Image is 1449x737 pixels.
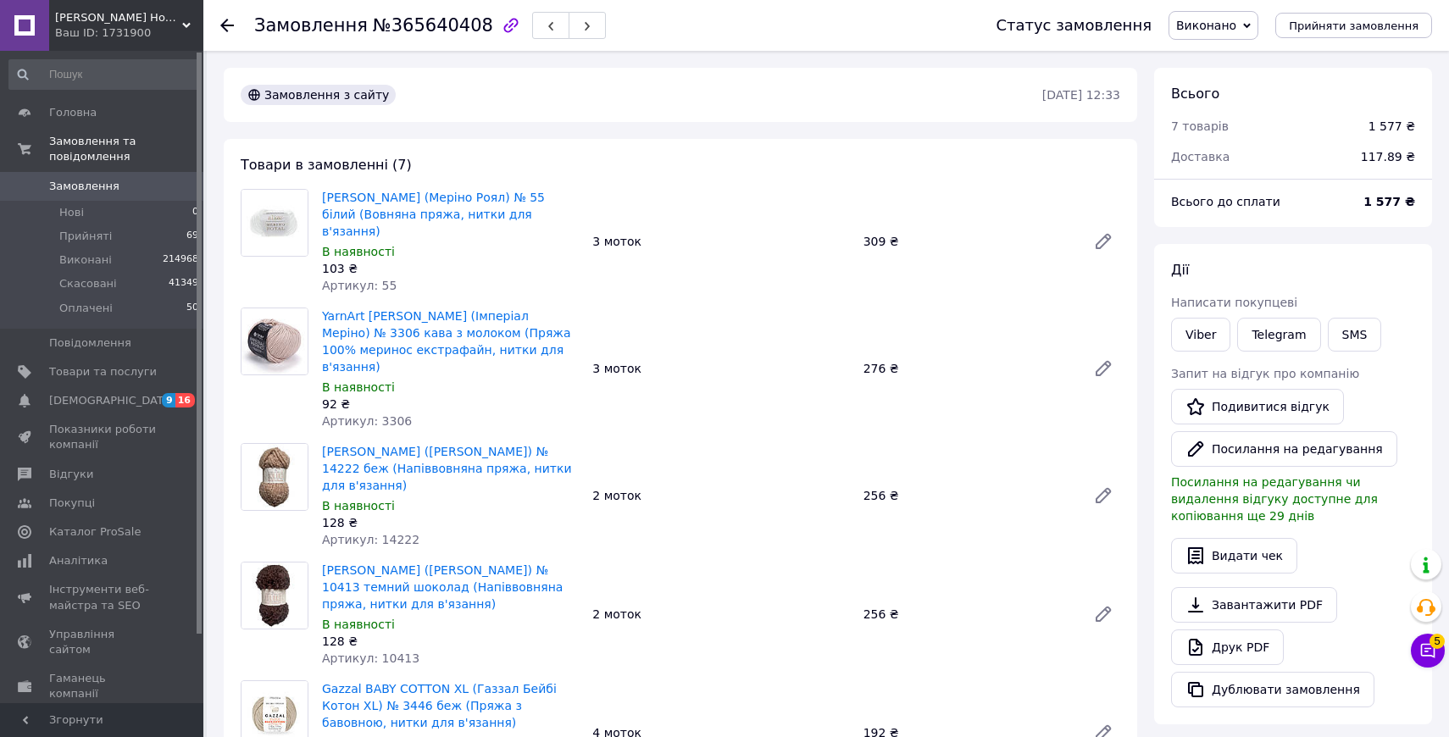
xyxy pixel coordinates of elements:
div: 2 моток [586,484,856,507]
button: Дублювати замовлення [1171,672,1374,707]
div: 1 577 ₴ [1368,118,1415,135]
span: Прийняти замовлення [1289,19,1418,32]
span: Написати покупцеві [1171,296,1297,309]
span: В наявності [322,380,395,394]
span: Novello House - пряжа та товари для рукоділля. [55,10,182,25]
span: Артикул: 10413 [322,651,419,665]
span: Відгуки [49,467,93,482]
a: YarnArt [PERSON_NAME] (Імперіал Меріно) № 3306 кава з молоком (Пряжа 100% меринос екстрафайн, нит... [322,309,571,374]
div: 256 ₴ [857,484,1080,507]
img: Nako JULIET (Нако Джульєт) № 14222 беж (Напіввовняна пряжа, нитки для в'язання) [241,444,308,510]
span: Каталог ProSale [49,524,141,540]
button: Посилання на редагування [1171,431,1397,467]
a: [PERSON_NAME] (Меріно Роял) № 55 білий (Вовняна пряжа, нитки для в'язання) [322,191,545,238]
a: [PERSON_NAME] ([PERSON_NAME]) № 10413 темний шоколад (Напіввовняна пряжа, нитки для в'язання) [322,563,563,611]
span: Доставка [1171,150,1230,163]
span: 9 [162,393,175,407]
div: Повернутися назад [220,17,234,34]
span: Всього до сплати [1171,195,1280,208]
a: Gazzal BABY COTTON XL (Газзал Бейбi Котон ХL) № 3446 беж (Пряжа з бавовною, нитки для в'язання) [322,682,557,729]
div: 309 ₴ [857,230,1080,253]
span: В наявності [322,245,395,258]
button: Прийняти замовлення [1275,13,1432,38]
span: Повідомлення [49,335,131,351]
span: [DEMOGRAPHIC_DATA] [49,393,175,408]
a: Редагувати [1086,597,1120,631]
div: 128 ₴ [322,514,579,531]
b: 1 577 ₴ [1363,195,1415,208]
span: Покупці [49,496,95,511]
a: Завантажити PDF [1171,587,1337,623]
span: Оплачені [59,301,113,316]
span: Посилання на редагування чи видалення відгуку доступне для копіювання ще 29 днів [1171,475,1378,523]
span: В наявності [322,499,395,513]
img: Alize MERINO ROYAL (Меріно Роял) № 55 білий (Вовняна пряжа, нитки для в'язання) [241,190,308,256]
span: 41349 [169,276,198,291]
span: 50 [186,301,198,316]
a: Редагувати [1086,352,1120,385]
span: 5 [1430,634,1445,649]
span: Показники роботи компанії [49,422,157,452]
span: Товари в замовленні (7) [241,157,412,173]
span: Управління сайтом [49,627,157,657]
span: Дії [1171,262,1189,278]
span: Артикул: 55 [322,279,397,292]
div: 2 моток [586,602,856,626]
div: 117.89 ₴ [1351,138,1425,175]
div: 276 ₴ [857,357,1080,380]
div: 92 ₴ [322,396,579,413]
span: №365640408 [373,15,493,36]
span: Гаманець компанії [49,671,157,701]
span: Артикул: 14222 [322,533,419,546]
div: 103 ₴ [322,260,579,277]
span: 0 [192,205,198,220]
div: 3 моток [586,230,856,253]
div: Ваш ID: 1731900 [55,25,203,41]
span: 214968 [163,252,198,268]
span: Інструменти веб-майстра та SEO [49,582,157,612]
a: Редагувати [1086,224,1120,258]
a: Редагувати [1086,479,1120,513]
span: Замовлення та повідомлення [49,134,203,164]
span: 69 [186,229,198,244]
span: Всього [1171,86,1219,102]
a: Друк PDF [1171,629,1284,665]
div: 128 ₴ [322,633,579,650]
div: 256 ₴ [857,602,1080,626]
span: Запит на відгук про компанію [1171,367,1359,380]
div: Замовлення з сайту [241,85,396,105]
span: Нові [59,205,84,220]
input: Пошук [8,59,200,90]
button: SMS [1328,318,1382,352]
span: Замовлення [49,179,119,194]
span: В наявності [322,618,395,631]
a: Telegram [1237,318,1320,352]
span: Артикул: 3306 [322,414,412,428]
span: Головна [49,105,97,120]
button: Чат з покупцем5 [1411,634,1445,668]
a: Viber [1171,318,1230,352]
span: Аналітика [49,553,108,568]
span: 7 товарів [1171,119,1229,133]
div: Статус замовлення [996,17,1152,34]
img: YarnArt IMPERIAL MERINO (Імперіал Меріно) № 3306 кава з молоком (Пряжа 100% меринос екстрафайн, н... [241,308,308,374]
a: Подивитися відгук [1171,389,1344,424]
time: [DATE] 12:33 [1042,88,1120,102]
img: Nako JULIET (Нако Джульєт) № 10413 темний шоколад (Напіввовняна пряжа, нитки для в'язання) [241,562,308,629]
span: Замовлення [254,15,368,36]
span: Скасовані [59,276,117,291]
span: 16 [175,393,195,407]
div: 3 моток [586,357,856,380]
a: [PERSON_NAME] ([PERSON_NAME]) № 14222 беж (Напіввовняна пряжа, нитки для в'язання) [322,445,572,492]
span: Прийняті [59,229,112,244]
span: Товари та послуги [49,364,157,380]
span: Виконані [59,252,112,268]
span: Виконано [1176,19,1236,32]
button: Видати чек [1171,538,1297,574]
